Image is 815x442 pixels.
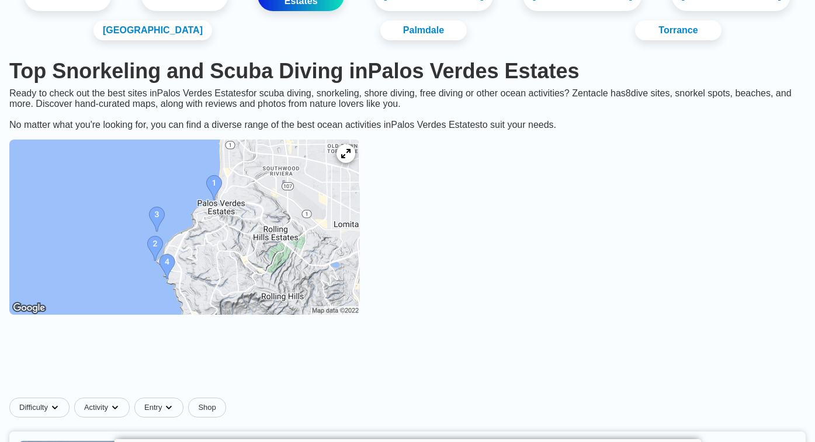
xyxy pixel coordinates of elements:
[144,403,162,412] span: Entry
[93,20,212,40] a: [GEOGRAPHIC_DATA]
[134,398,188,417] button: Entrydropdown caret
[380,20,467,40] a: Palmdale
[9,398,74,417] button: Difficultydropdown caret
[50,403,60,412] img: dropdown caret
[84,403,108,412] span: Activity
[635,20,722,40] a: Torrance
[110,403,120,412] img: dropdown caret
[124,336,691,388] iframe: Advertisement
[19,403,48,412] span: Difficulty
[74,398,134,417] button: Activitydropdown caret
[9,59,806,83] h1: Top Snorkeling and Scuba Diving in Palos Verdes Estates
[164,403,174,412] img: dropdown caret
[9,140,360,315] img: Palos Verdes Estates dive site map
[188,398,226,417] a: Shop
